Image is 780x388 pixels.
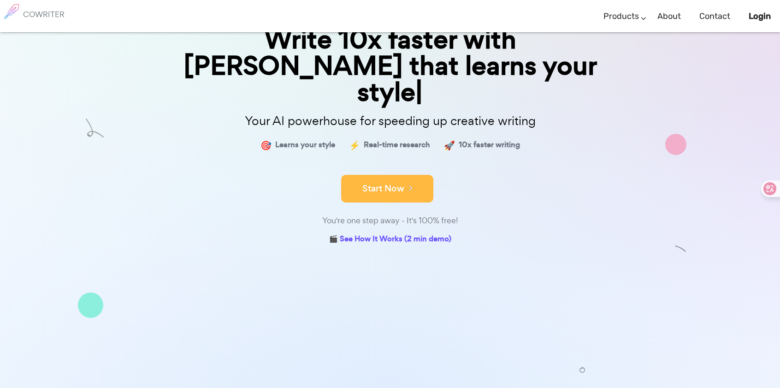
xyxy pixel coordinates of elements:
[459,138,520,152] span: 10x faster writing
[23,10,65,18] h6: COWRITER
[260,138,272,152] span: 🎯
[699,3,730,30] a: Contact
[78,292,103,318] img: shape
[444,138,455,152] span: 🚀
[665,134,686,155] img: shape
[675,243,686,255] img: shape
[341,175,433,203] button: Start Now
[349,138,360,152] span: ⚡
[329,233,451,247] a: 🎬 See How It Works (2 min demo)
[749,3,771,30] a: Login
[749,11,771,21] b: Login
[160,26,620,106] div: Write 10x faster with [PERSON_NAME] that learns your style
[160,111,620,131] p: Your AI powerhouse for speeding up creative writing
[160,214,620,227] div: You're one step away - It's 100% free!
[579,367,585,373] img: shape
[603,3,639,30] a: Products
[657,3,681,30] a: About
[86,119,104,137] img: shape
[275,138,335,152] span: Learns your style
[364,138,430,152] span: Real-time research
